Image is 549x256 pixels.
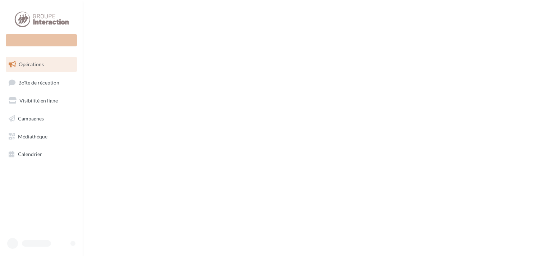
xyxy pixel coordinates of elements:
span: Médiathèque [18,133,47,139]
span: Opérations [19,61,44,67]
span: Boîte de réception [18,79,59,85]
a: Calendrier [4,147,78,162]
span: Campagnes [18,115,44,122]
span: Visibilité en ligne [19,97,58,104]
a: Opérations [4,57,78,72]
a: Visibilité en ligne [4,93,78,108]
span: Calendrier [18,151,42,157]
a: Médiathèque [4,129,78,144]
div: Nouvelle campagne [6,34,77,46]
a: Boîte de réception [4,75,78,90]
a: Campagnes [4,111,78,126]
